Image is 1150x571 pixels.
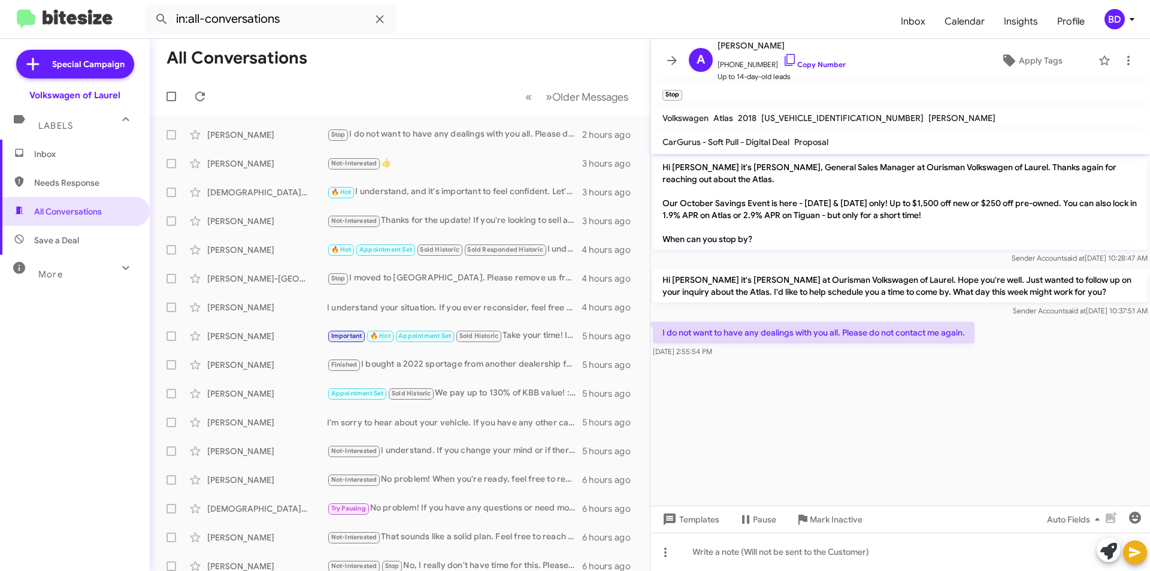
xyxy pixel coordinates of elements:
[546,89,552,104] span: »
[331,562,377,570] span: Not-Interested
[582,503,640,515] div: 6 hours ago
[327,416,582,428] div: I'm sorry to hear about your vehicle. If you have any other cars you'd like to sell, please let m...
[662,113,709,123] span: Volkswagen
[327,156,582,170] div: 👍
[207,301,327,313] div: [PERSON_NAME]
[145,5,397,34] input: Search
[370,332,391,340] span: 🔥 Hot
[420,246,459,253] span: Sold Historic
[1094,9,1137,29] button: BD
[582,330,640,342] div: 5 hours ago
[327,444,582,458] div: I understand. If you change your mind or if there's anything else I can assist you with in the fu...
[207,445,327,457] div: [PERSON_NAME]
[327,185,582,199] div: I understand, and it's important to feel confident. Let's schedule an appointment to discuss your...
[34,206,102,217] span: All Conversations
[327,214,582,228] div: Thanks for the update! If you're looking to sell another vehicle in the future, feel free to reac...
[935,4,994,39] a: Calendar
[1048,4,1094,39] a: Profile
[34,148,136,160] span: Inbox
[331,188,352,196] span: 🔥 Hot
[653,156,1148,250] p: Hi [PERSON_NAME] it's [PERSON_NAME], General Sales Manager at Ourisman Volkswagen of Laurel. Than...
[810,509,862,530] span: Mark Inactive
[327,501,582,515] div: No problem! If you have any questions or need more details, feel free to reach out. When you're r...
[552,90,628,104] span: Older Messages
[582,244,640,256] div: 4 hours ago
[207,244,327,256] div: [PERSON_NAME]
[1013,306,1148,315] span: Sender Account [DATE] 10:37:51 AM
[331,447,377,455] span: Not-Interested
[331,159,377,167] span: Not-Interested
[582,129,640,141] div: 2 hours ago
[52,58,125,70] span: Special Campaign
[359,246,412,253] span: Appointment Set
[327,386,582,400] div: We pay up to 130% of KBB value! :) We need to look under the hood to get you an exact number - so...
[327,301,582,313] div: I understand your situation. If you ever reconsider, feel free to reach out. We’re here to help w...
[753,509,776,530] span: Pause
[327,271,582,285] div: I moved to [GEOGRAPHIC_DATA]. Please remove us from your files.
[697,50,705,70] span: A
[34,177,136,189] span: Needs Response
[331,217,377,225] span: Not-Interested
[331,476,377,484] span: Not-Interested
[650,509,729,530] button: Templates
[167,49,307,68] h1: All Conversations
[327,128,582,141] div: I do not want to have any dealings with you all. Please do not contact me again.
[331,533,377,541] span: Not-Interested
[207,474,327,486] div: [PERSON_NAME]
[928,113,995,123] span: [PERSON_NAME]
[970,50,1092,71] button: Apply Tags
[398,332,451,340] span: Appointment Set
[891,4,935,39] a: Inbox
[582,359,640,371] div: 5 hours ago
[385,562,400,570] span: Stop
[331,131,346,138] span: Stop
[207,129,327,141] div: [PERSON_NAME]
[327,530,582,544] div: That sounds like a solid plan. Feel free to reach out whenever you're ready. I’m here to assist y...
[718,53,846,71] span: [PHONE_NUMBER]
[331,332,362,340] span: Important
[459,332,499,340] span: Sold Historic
[1047,509,1104,530] span: Auto Fields
[761,113,924,123] span: [US_VEHICLE_IDENTIFICATION_NUMBER]
[582,273,640,285] div: 4 hours ago
[1064,253,1085,262] span: said at
[16,50,134,78] a: Special Campaign
[729,509,786,530] button: Pause
[653,269,1148,303] p: Hi [PERSON_NAME] it's [PERSON_NAME] at Ourisman Volkswagen of Laurel. Hope you're well. Just want...
[582,215,640,227] div: 3 hours ago
[582,388,640,400] div: 5 hours ago
[1065,306,1086,315] span: said at
[331,389,384,397] span: Appointment Set
[331,246,352,253] span: 🔥 Hot
[207,388,327,400] div: [PERSON_NAME]
[994,4,1048,39] a: Insights
[207,416,327,428] div: [PERSON_NAME]
[327,473,582,487] div: No problem! When you're ready, feel free to reach out. If you’re considering selling your vehicle...
[653,322,975,343] p: I do not want to have any dealings with you all. Please do not contact me again.
[519,84,635,109] nav: Page navigation example
[207,359,327,371] div: [PERSON_NAME]
[1037,509,1114,530] button: Auto Fields
[582,445,640,457] div: 5 hours ago
[518,84,539,109] button: Previous
[331,361,358,368] span: Finished
[327,243,582,256] div: I understand your position. If you ever decide to sell your Tiguan in the future, I’m here to hel...
[327,329,582,343] div: Take your time! If you're ready to discuss selling your vehicle or have any questions, feel free ...
[38,120,73,131] span: Labels
[327,358,582,371] div: I bought a 2022 sportage from another dealership for the same price you were selling the 2020 spo...
[331,504,366,512] span: Try Pausing
[718,71,846,83] span: Up to 14-day-old leads
[582,531,640,543] div: 6 hours ago
[662,90,682,101] small: Stop
[467,246,543,253] span: Sold Responded Historic
[582,416,640,428] div: 5 hours ago
[538,84,635,109] button: Next
[207,330,327,342] div: [PERSON_NAME]
[582,186,640,198] div: 3 hours ago
[392,389,431,397] span: Sold Historic
[207,186,327,198] div: [DEMOGRAPHIC_DATA][PERSON_NAME]
[794,137,828,147] span: Proposal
